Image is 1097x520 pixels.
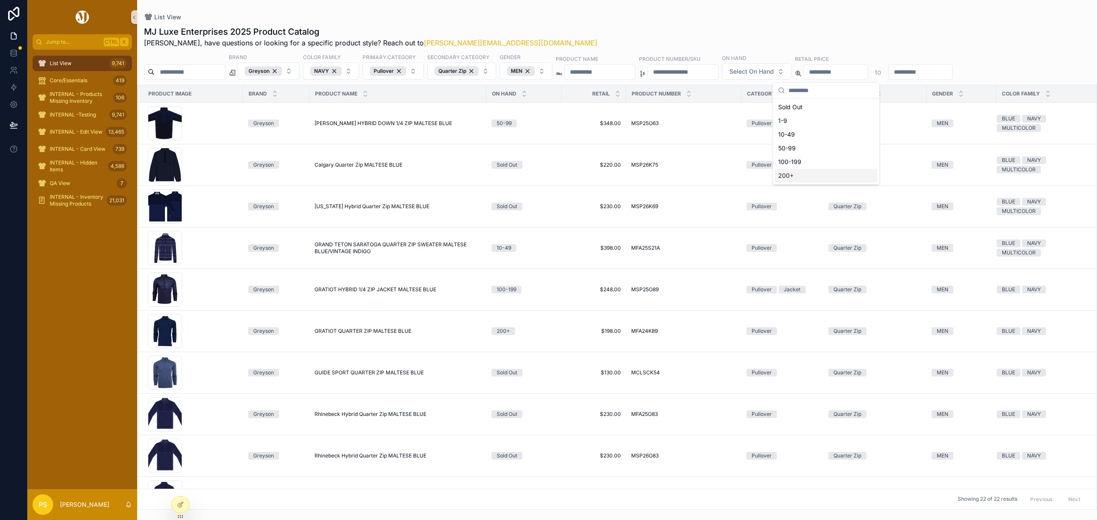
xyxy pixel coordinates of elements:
[997,198,1091,215] a: BLUENAVYMULTICOLOR
[492,203,557,210] a: Sold Out
[497,120,512,127] div: 50-99
[1002,327,1015,335] div: BLUE
[253,452,274,460] div: Greyson
[1002,239,1015,247] div: BLUE
[556,55,598,63] label: Product Name
[370,66,406,76] button: Unselect PULLOVER
[775,155,878,169] div: 100-199
[1027,327,1041,335] div: NAVY
[315,241,481,255] a: GRAND TETON SARATOGA QUARTER ZIP SWEATER MALTESE BLUE/VINTAGE INDIGO
[746,120,818,127] a: Pullover
[1002,115,1015,123] div: BLUE
[631,245,660,251] span: MFA25S21A
[1002,410,1015,418] div: BLUE
[315,328,481,335] a: GRATIOT QUARTER ZIP MALTESE BLUE
[108,161,127,171] div: 4,586
[1027,452,1041,460] div: NAVY
[567,203,621,210] span: $230.00
[315,286,436,293] span: GRATIOT HYBRID 1/4 ZIP JACKET MALTESE BLUE
[315,90,357,97] span: Product Name
[773,99,879,184] div: Suggestions
[746,452,818,460] a: Pullover
[828,203,921,210] a: Quarter Zip
[370,66,406,76] div: Pullover
[1027,239,1041,247] div: NAVY
[50,159,105,173] span: INTERNAL - Hidden Items
[33,193,132,208] a: INTERNAL - Inventory Missing Products21,031
[631,245,736,251] a: MFA25S21A
[631,411,658,418] span: MFA25O83
[315,286,481,293] a: GRATIOT HYBRID 1/4 ZIP JACKET MALTESE BLUE
[752,452,772,460] div: Pullover
[435,66,479,76] button: Unselect QUARTER_ZIP
[828,286,921,293] a: Quarter Zip
[631,328,736,335] a: MFA24K89
[113,144,127,154] div: 739
[113,93,127,103] div: 106
[997,452,1091,460] a: BLUENAVY
[567,452,621,459] a: $230.00
[497,452,517,460] div: Sold Out
[104,38,119,46] span: Ctrl
[315,369,481,376] a: GUIDE SPORT QUARTER ZIP MALTESE BLUE
[248,161,304,169] a: Greyson
[722,54,746,62] label: On Hand
[248,410,304,418] a: Greyson
[500,63,552,80] button: Select Button
[631,120,659,127] span: MSP25O63
[937,203,948,210] div: MEN
[492,120,557,127] a: 50-99
[775,100,878,114] div: Sold Out
[113,75,127,86] div: 419
[631,452,659,459] span: MSP26O83
[315,120,481,127] a: [PERSON_NAME] HYBRID DOWN 1/4 ZIP MALTESE BLUE
[1002,198,1015,206] div: BLUE
[937,410,948,418] div: MEN
[245,66,282,76] div: Greyson
[315,120,452,127] span: [PERSON_NAME] HYBRID DOWN 1/4 ZIP MALTESE BLUE
[229,53,247,61] label: Brand
[117,178,127,188] div: 7
[631,120,736,127] a: MSP25O63
[784,286,800,293] div: Jacket
[253,244,274,252] div: Greyson
[631,161,736,168] a: MSP26K75
[567,369,621,376] span: $130.00
[121,39,128,45] span: K
[253,327,274,335] div: Greyson
[752,203,772,210] div: Pullover
[631,203,658,210] span: MSP26K69
[1002,166,1036,173] div: MULTICOLOR
[497,327,510,335] div: 200+
[33,124,132,140] a: INTERNAL - Edit View13,465
[148,90,192,97] span: Product Image
[500,53,521,61] label: Gender
[631,286,736,293] a: MSP25O89
[932,369,991,377] a: MEN
[631,161,658,168] span: MSP26K75
[303,53,341,61] label: Color Family
[932,203,991,210] a: MEN
[752,120,772,127] div: Pullover
[497,286,516,293] div: 100-199
[1002,369,1015,377] div: BLUE
[144,38,597,48] span: [PERSON_NAME], have questions or looking for a specific product style? Reach out to
[997,115,1091,132] a: BLUENAVYMULTICOLOR
[997,369,1091,377] a: BLUENAVY
[33,158,132,174] a: INTERNAL - Hidden Items4,586
[109,58,127,69] div: 9,741
[828,327,921,335] a: Quarter Zip
[60,500,109,509] p: [PERSON_NAME]
[932,327,991,335] a: MEN
[253,369,274,377] div: Greyson
[245,66,282,76] button: Unselect GREYSON
[315,203,481,210] a: [US_STATE] Hybrid Quarter Zip MALTESE BLUE
[833,452,861,460] div: Quarter Zip
[492,286,557,293] a: 100-199
[631,286,659,293] span: MSP25O89
[507,66,535,76] button: Unselect MEN
[492,369,557,377] a: Sold Out
[1027,369,1041,377] div: NAVY
[492,452,557,460] a: Sold Out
